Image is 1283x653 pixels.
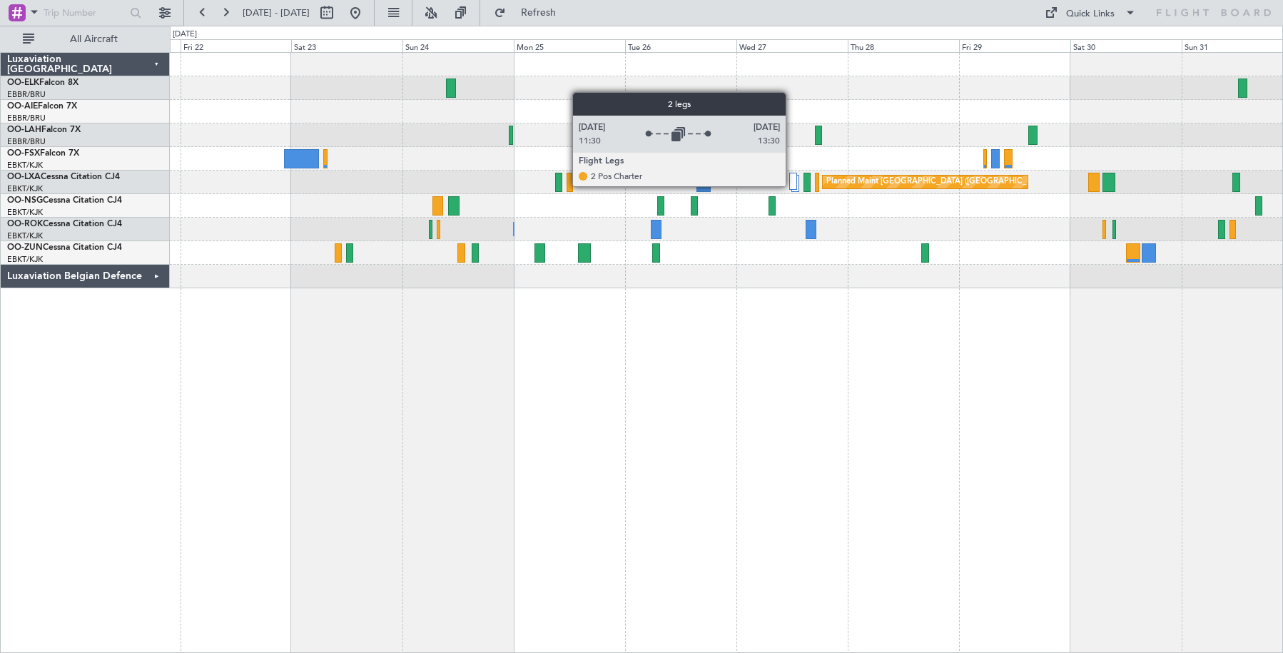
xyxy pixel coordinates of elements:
[37,34,151,44] span: All Aircraft
[7,207,43,218] a: EBKT/KJK
[487,1,573,24] button: Refresh
[7,173,120,181] a: OO-LXACessna Citation CJ4
[1070,39,1182,52] div: Sat 30
[7,126,81,134] a: OO-LAHFalcon 7X
[402,39,514,52] div: Sun 24
[181,39,292,52] div: Fri 22
[7,254,43,265] a: EBKT/KJK
[7,149,40,158] span: OO-FSX
[7,231,43,241] a: EBKT/KJK
[1038,1,1143,24] button: Quick Links
[509,8,569,18] span: Refresh
[7,102,38,111] span: OO-AIE
[625,39,736,52] div: Tue 26
[7,102,77,111] a: OO-AIEFalcon 7X
[7,220,43,228] span: OO-ROK
[7,160,43,171] a: EBKT/KJK
[7,79,39,87] span: OO-ELK
[7,79,78,87] a: OO-ELKFalcon 8X
[7,149,79,158] a: OO-FSXFalcon 7X
[7,89,46,100] a: EBBR/BRU
[7,196,122,205] a: OO-NSGCessna Citation CJ4
[291,39,402,52] div: Sat 23
[7,183,43,194] a: EBKT/KJK
[243,6,310,19] span: [DATE] - [DATE]
[7,126,41,134] span: OO-LAH
[7,243,122,252] a: OO-ZUNCessna Citation CJ4
[959,39,1070,52] div: Fri 29
[7,173,41,181] span: OO-LXA
[7,113,46,123] a: EBBR/BRU
[173,29,197,41] div: [DATE]
[7,220,122,228] a: OO-ROKCessna Citation CJ4
[44,2,126,24] input: Trip Number
[7,243,43,252] span: OO-ZUN
[826,171,1085,193] div: Planned Maint [GEOGRAPHIC_DATA] ([GEOGRAPHIC_DATA] National)
[848,39,959,52] div: Thu 28
[7,196,43,205] span: OO-NSG
[7,136,46,147] a: EBBR/BRU
[1066,7,1115,21] div: Quick Links
[514,39,625,52] div: Mon 25
[736,39,848,52] div: Wed 27
[16,28,155,51] button: All Aircraft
